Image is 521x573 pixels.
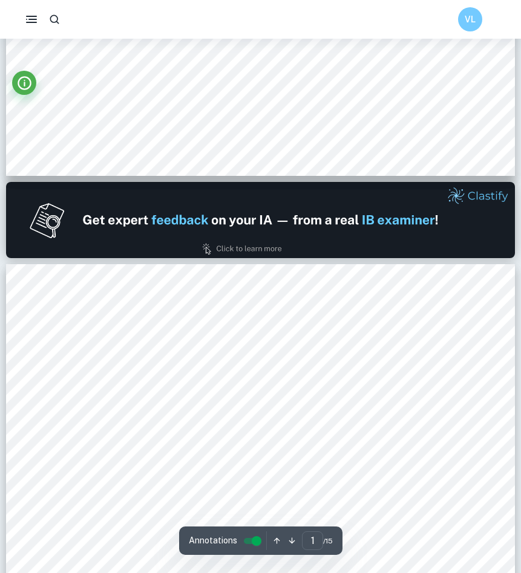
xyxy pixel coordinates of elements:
span: / 15 [323,536,333,546]
h6: VL [464,13,477,26]
button: Info [12,71,36,95]
img: Ad [6,182,515,258]
span: Annotations [189,534,237,547]
button: VL [458,7,482,31]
